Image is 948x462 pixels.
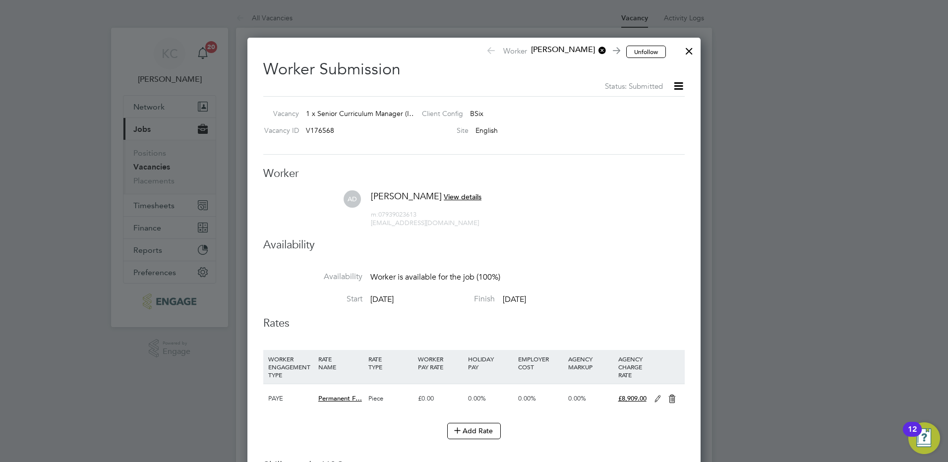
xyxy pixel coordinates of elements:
div: WORKER ENGAGEMENT TYPE [266,350,316,384]
span: Worker is available for the job (100%) [370,272,500,282]
span: [DATE] [503,294,526,304]
div: 12 [908,429,917,442]
span: 0.00% [518,394,536,403]
div: AGENCY CHARGE RATE [616,350,649,384]
span: BSix [470,109,483,118]
h3: Worker [263,167,685,181]
div: £0.00 [415,384,466,413]
label: Vacancy [259,109,299,118]
label: Start [263,294,362,304]
div: AGENCY MARKUP [566,350,616,376]
div: WORKER PAY RATE [415,350,466,376]
label: Vacancy ID [259,126,299,135]
label: Site [414,126,469,135]
span: 07939023613 [371,210,416,219]
span: 1 x Senior Curriculum Manager (I… [306,109,416,118]
div: EMPLOYER COST [516,350,566,376]
span: 0.00% [568,394,586,403]
span: £8,909.00 [618,394,647,403]
span: [PERSON_NAME] [527,45,606,56]
span: Status: Submitted [605,81,663,91]
h3: Availability [263,238,685,252]
div: Piece [366,384,416,413]
span: AD [344,190,361,208]
span: V176568 [306,126,334,135]
span: Permanent F… [318,394,362,403]
h2: Worker Submission [263,52,685,92]
button: Unfollow [626,46,666,58]
div: RATE TYPE [366,350,416,376]
button: Open Resource Center, 12 new notifications [908,422,940,454]
span: m: [371,210,378,219]
span: Worker [486,45,619,58]
span: [PERSON_NAME] [371,190,442,202]
span: [DATE] [370,294,394,304]
span: English [475,126,498,135]
span: 0.00% [468,394,486,403]
span: [EMAIL_ADDRESS][DOMAIN_NAME] [371,219,479,227]
div: RATE NAME [316,350,366,376]
button: Add Rate [447,423,501,439]
label: Client Config [414,109,463,118]
label: Availability [263,272,362,282]
div: HOLIDAY PAY [466,350,516,376]
div: PAYE [266,384,316,413]
span: View details [444,192,481,201]
h3: Rates [263,316,685,331]
label: Finish [396,294,495,304]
